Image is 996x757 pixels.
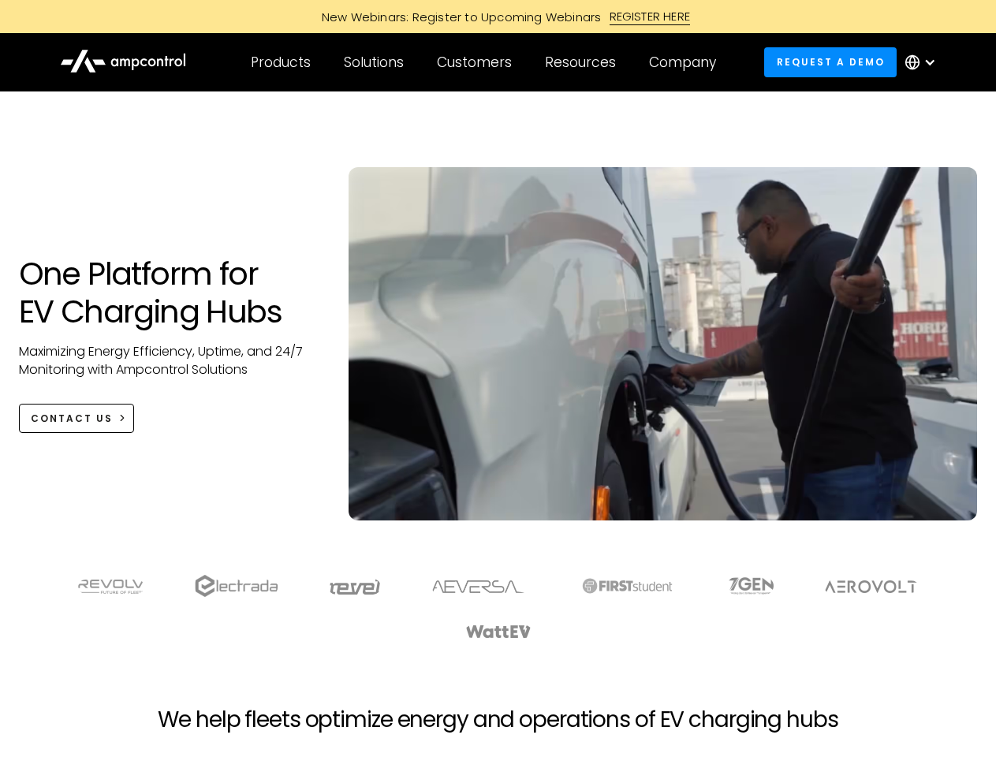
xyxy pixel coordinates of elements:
[306,9,610,25] div: New Webinars: Register to Upcoming Webinars
[344,54,404,71] div: Solutions
[31,412,113,426] div: CONTACT US
[545,54,616,71] div: Resources
[465,625,532,638] img: WattEV logo
[437,54,512,71] div: Customers
[19,404,135,433] a: CONTACT US
[19,255,318,330] h1: One Platform for EV Charging Hubs
[195,575,278,597] img: electrada logo
[251,54,311,71] div: Products
[19,343,318,378] p: Maximizing Energy Efficiency, Uptime, and 24/7 Monitoring with Ampcontrol Solutions
[610,8,691,25] div: REGISTER HERE
[649,54,716,71] div: Company
[158,707,837,733] h2: We help fleets optimize energy and operations of EV charging hubs
[764,47,897,76] a: Request a demo
[824,580,918,593] img: Aerovolt Logo
[144,8,853,25] a: New Webinars: Register to Upcoming WebinarsREGISTER HERE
